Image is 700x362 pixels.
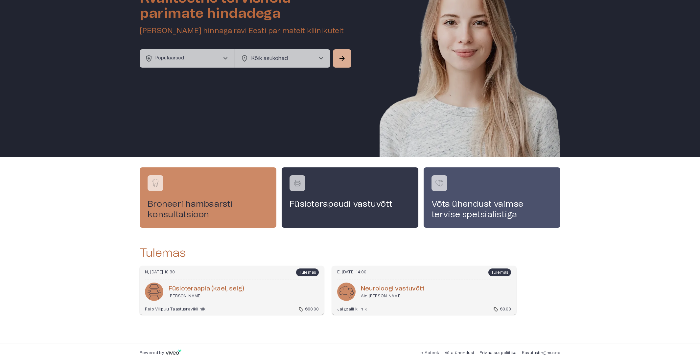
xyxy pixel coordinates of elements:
[145,269,175,275] p: N, [DATE] 10:30
[155,55,184,62] p: Populaarsed
[140,167,276,228] a: Navigate to service booking
[361,293,425,299] p: Ain [PERSON_NAME]
[241,54,248,62] span: location_on
[169,285,244,293] h6: Fü­sioter­aapia (kael, selg)
[290,199,410,209] h4: Füsioterapeudi vastuvõtt
[140,246,186,260] h2: Tulemas
[332,266,516,315] a: Navigate to booking details
[479,351,517,355] a: Privaatsuspoliitika
[140,49,235,68] button: health_and_safetyPopulaarsedchevron_right
[522,351,560,355] a: Kasutustingimused
[251,54,307,62] p: Kõik asukohad
[148,199,268,220] h4: Broneeri hambaarsti konsultatsioon
[361,285,425,293] h6: Neuroloogi vastuvõtt
[140,350,164,356] p: Powered by
[298,307,304,312] span: sell
[151,178,160,188] img: Broneeri hambaarsti konsultatsioon logo
[140,266,324,315] a: Navigate to booking details
[432,199,552,220] h4: Võta ühendust vaimse tervise spetsialistiga
[434,178,444,188] img: Võta ühendust vaimse tervise spetsialistiga logo
[296,268,319,276] span: Tulemas
[500,307,511,312] p: €0.00
[305,307,319,312] p: €60.00
[424,167,560,228] a: Navigate to service booking
[488,268,511,276] span: Tulemas
[145,54,153,62] span: health_and_safety
[493,307,499,312] span: sell
[140,26,353,36] h5: [PERSON_NAME] hinnaga ravi Eesti parimatelt kliinikutelt
[337,269,367,275] p: E, [DATE] 14:00
[420,351,439,355] a: e-Apteek
[445,350,474,356] p: Võta ühendust
[169,293,244,299] p: [PERSON_NAME]
[145,307,205,312] p: Reio Vilipuu Taastusravikliinik
[292,178,302,188] img: Füsioterapeudi vastuvõtt logo
[317,54,325,62] span: chevron_right
[282,167,418,228] a: Navigate to service booking
[222,54,229,62] span: chevron_right
[338,54,346,62] span: arrow_forward
[333,49,351,68] button: Search
[337,307,367,312] p: Jalgpalli kliinik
